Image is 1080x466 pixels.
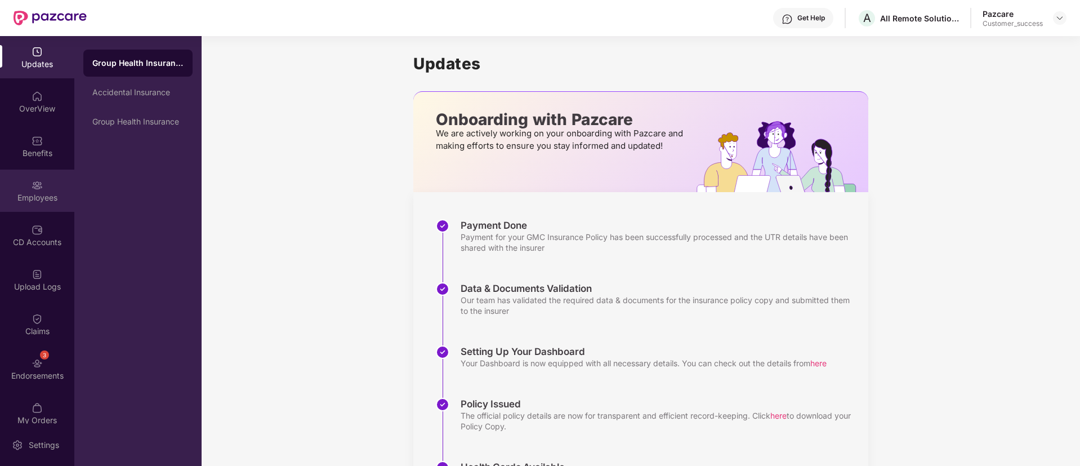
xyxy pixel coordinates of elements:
[863,11,871,25] span: A
[983,8,1043,19] div: Pazcare
[797,14,825,23] div: Get Help
[40,350,49,360] div: 3
[32,313,43,325] img: svg+xml;base64,PHN2ZyBpZD0iQ2xhaW0iIHhtbG5zPSJodHRwOi8vd3d3LnczLm9yZy8yMDAwL3N2ZyIgd2lkdGg9IjIwIi...
[32,135,43,147] img: svg+xml;base64,PHN2ZyBpZD0iQmVuZWZpdHMiIHhtbG5zPSJodHRwOi8vd3d3LnczLm9yZy8yMDAwL3N2ZyIgd2lkdGg9Ij...
[25,440,63,451] div: Settings
[436,114,686,125] p: Onboarding with Pazcare
[92,117,184,126] div: Group Health Insurance
[880,13,959,24] div: All Remote Solutions Private Limited
[461,345,827,358] div: Setting Up Your Dashboard
[461,398,857,410] div: Policy Issued
[436,345,449,359] img: svg+xml;base64,PHN2ZyBpZD0iU3RlcC1Eb25lLTMyeDMyIiB4bWxucz0iaHR0cDovL3d3dy53My5vcmcvMjAwMC9zdmciIH...
[32,269,43,280] img: svg+xml;base64,PHN2ZyBpZD0iVXBsb2FkX0xvZ3MiIGRhdGEtbmFtZT0iVXBsb2FkIExvZ3MiIHhtbG5zPSJodHRwOi8vd3...
[32,46,43,57] img: svg+xml;base64,PHN2ZyBpZD0iVXBkYXRlZCIgeG1sbnM9Imh0dHA6Ly93d3cudzMub3JnLzIwMDAvc3ZnIiB3aWR0aD0iMj...
[810,358,827,368] span: here
[461,282,857,295] div: Data & Documents Validation
[697,121,868,192] img: hrOnboarding
[461,295,857,316] div: Our team has validated the required data & documents for the insurance policy copy and submitted ...
[770,411,787,420] span: here
[413,54,868,73] h1: Updates
[436,398,449,411] img: svg+xml;base64,PHN2ZyBpZD0iU3RlcC1Eb25lLTMyeDMyIiB4bWxucz0iaHR0cDovL3d3dy53My5vcmcvMjAwMC9zdmciIH...
[32,358,43,369] img: svg+xml;base64,PHN2ZyBpZD0iRW5kb3JzZW1lbnRzIiB4bWxucz0iaHR0cDovL3d3dy53My5vcmcvMjAwMC9zdmciIHdpZH...
[436,127,686,152] p: We are actively working on your onboarding with Pazcare and making efforts to ensure you stay inf...
[12,440,23,451] img: svg+xml;base64,PHN2ZyBpZD0iU2V0dGluZy0yMHgyMCIgeG1sbnM9Imh0dHA6Ly93d3cudzMub3JnLzIwMDAvc3ZnIiB3aW...
[92,88,184,97] div: Accidental Insurance
[983,19,1043,28] div: Customer_success
[1055,14,1064,23] img: svg+xml;base64,PHN2ZyBpZD0iRHJvcGRvd24tMzJ4MzIiIHhtbG5zPSJodHRwOi8vd3d3LnczLm9yZy8yMDAwL3N2ZyIgd2...
[461,219,857,232] div: Payment Done
[436,219,449,233] img: svg+xml;base64,PHN2ZyBpZD0iU3RlcC1Eb25lLTMyeDMyIiB4bWxucz0iaHR0cDovL3d3dy53My5vcmcvMjAwMC9zdmciIH...
[461,232,857,253] div: Payment for your GMC Insurance Policy has been successfully processed and the UTR details have be...
[32,180,43,191] img: svg+xml;base64,PHN2ZyBpZD0iRW1wbG95ZWVzIiB4bWxucz0iaHR0cDovL3d3dy53My5vcmcvMjAwMC9zdmciIHdpZHRoPS...
[92,57,184,69] div: Group Health Insurance
[14,11,87,25] img: New Pazcare Logo
[32,224,43,236] img: svg+xml;base64,PHN2ZyBpZD0iQ0RfQWNjb3VudHMiIGRhdGEtbmFtZT0iQ0QgQWNjb3VudHMiIHhtbG5zPSJodHRwOi8vd3...
[461,410,857,432] div: The official policy details are now for transparent and efficient record-keeping. Click to downlo...
[782,14,793,25] img: svg+xml;base64,PHN2ZyBpZD0iSGVscC0zMngzMiIgeG1sbnM9Imh0dHA6Ly93d3cudzMub3JnLzIwMDAvc3ZnIiB3aWR0aD...
[461,358,827,369] div: Your Dashboard is now equipped with all necessary details. You can check out the details from
[436,282,449,296] img: svg+xml;base64,PHN2ZyBpZD0iU3RlcC1Eb25lLTMyeDMyIiB4bWxucz0iaHR0cDovL3d3dy53My5vcmcvMjAwMC9zdmciIH...
[32,91,43,102] img: svg+xml;base64,PHN2ZyBpZD0iSG9tZSIgeG1sbnM9Imh0dHA6Ly93d3cudzMub3JnLzIwMDAvc3ZnIiB3aWR0aD0iMjAiIG...
[32,402,43,414] img: svg+xml;base64,PHN2ZyBpZD0iTXlfT3JkZXJzIiBkYXRhLW5hbWU9Ik15IE9yZGVycyIgeG1sbnM9Imh0dHA6Ly93d3cudz...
